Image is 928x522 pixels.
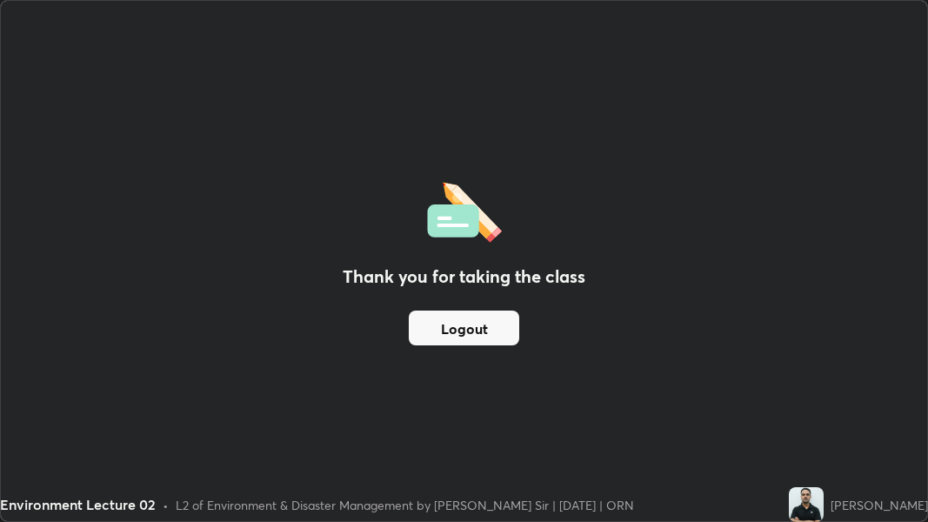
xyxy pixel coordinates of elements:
[343,264,585,290] h2: Thank you for taking the class
[789,487,824,522] img: e2c148373bd94405ba47758bc9f11e48.jpg
[163,496,169,514] div: •
[176,496,634,514] div: L2 of Environment & Disaster Management by [PERSON_NAME] Sir | [DATE] | ORN
[831,496,928,514] div: [PERSON_NAME]
[427,177,502,243] img: offlineFeedback.1438e8b3.svg
[409,311,519,345] button: Logout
